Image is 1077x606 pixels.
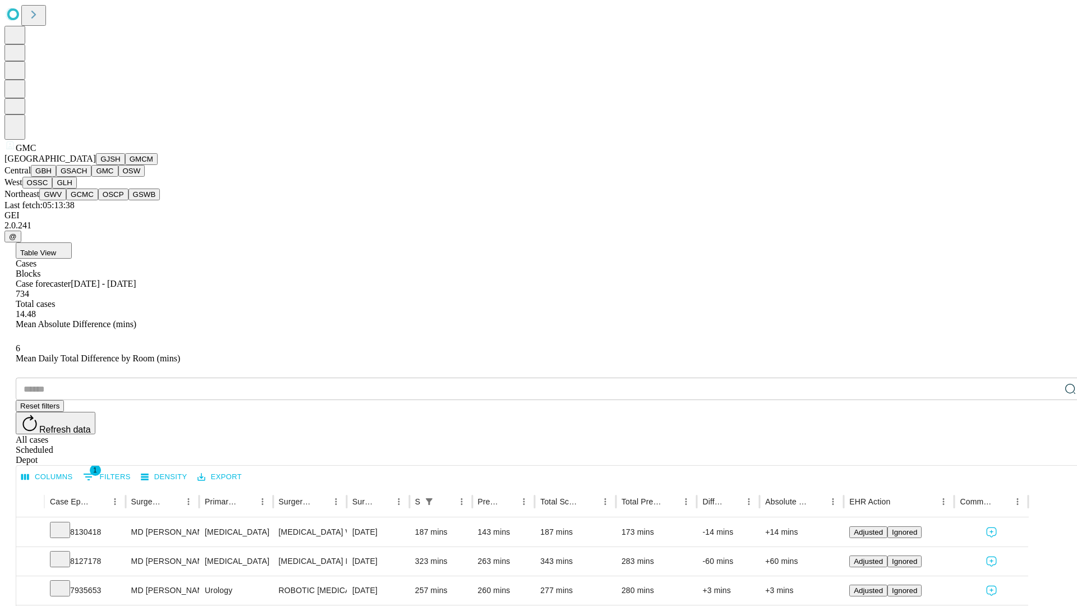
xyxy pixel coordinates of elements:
span: 6 [16,343,20,353]
span: Last fetch: 05:13:38 [4,200,75,210]
button: @ [4,231,21,242]
span: GMC [16,143,36,153]
button: Menu [328,494,344,509]
button: Menu [825,494,841,509]
div: 187 mins [540,518,610,547]
div: ROBOTIC [MEDICAL_DATA] [MEDICAL_DATA] RETROPUBIC RADICAL [279,576,341,605]
div: 7935653 [50,576,120,605]
div: 173 mins [622,518,692,547]
div: Surgery Date [352,497,374,506]
div: [DATE] [352,576,404,605]
div: Surgeon Name [131,497,164,506]
div: +3 mins [765,576,838,605]
div: MD [PERSON_NAME] [PERSON_NAME] Md [131,576,194,605]
div: [DATE] [352,518,404,547]
button: Sort [994,494,1010,509]
span: Adjusted [854,586,883,595]
div: +3 mins [702,576,754,605]
span: 1 [90,465,101,476]
button: OSW [118,165,145,177]
button: Menu [516,494,532,509]
div: 8127178 [50,547,120,576]
button: Menu [597,494,613,509]
button: OSCP [98,189,128,200]
div: Difference [702,497,724,506]
button: Menu [391,494,407,509]
div: Predicted In Room Duration [478,497,500,506]
div: 263 mins [478,547,530,576]
button: Sort [438,494,454,509]
button: Menu [741,494,757,509]
button: Expand [22,581,39,601]
div: -60 mins [702,547,754,576]
button: Sort [500,494,516,509]
span: @ [9,232,17,241]
span: [DATE] - [DATE] [71,279,136,288]
span: Total cases [16,299,55,309]
div: 323 mins [415,547,467,576]
span: Ignored [892,528,917,536]
button: GMCM [125,153,158,165]
span: 14.48 [16,309,36,319]
span: Reset filters [20,402,59,410]
button: Sort [375,494,391,509]
button: Menu [454,494,470,509]
button: Table View [16,242,72,259]
button: Adjusted [849,585,887,596]
div: Scheduled In Room Duration [415,497,420,506]
span: Northeast [4,189,39,199]
div: 260 mins [478,576,530,605]
button: Reset filters [16,400,64,412]
div: MD [PERSON_NAME] [PERSON_NAME] Md [131,518,194,547]
button: Menu [181,494,196,509]
button: Ignored [887,585,922,596]
button: Sort [891,494,907,509]
div: [DATE] [352,547,404,576]
button: Export [195,469,245,486]
button: Expand [22,552,39,572]
div: 277 mins [540,576,610,605]
button: Sort [165,494,181,509]
button: GBH [31,165,56,177]
span: Central [4,166,31,175]
button: Ignored [887,526,922,538]
button: Adjusted [849,526,887,538]
div: 8130418 [50,518,120,547]
div: Case Epic Id [50,497,90,506]
button: Menu [678,494,694,509]
div: Absolute Difference [765,497,808,506]
div: MD [PERSON_NAME] E Md [131,547,194,576]
span: Adjusted [854,557,883,566]
button: OSSC [22,177,53,189]
div: Comments [960,497,992,506]
button: Sort [312,494,328,509]
span: [GEOGRAPHIC_DATA] [4,154,96,163]
button: Menu [936,494,951,509]
span: Ignored [892,586,917,595]
button: GSACH [56,165,91,177]
button: Sort [91,494,107,509]
div: EHR Action [849,497,890,506]
div: 283 mins [622,547,692,576]
span: 734 [16,289,29,299]
span: Adjusted [854,528,883,536]
button: GMC [91,165,118,177]
div: [MEDICAL_DATA] [205,547,267,576]
button: Sort [725,494,741,509]
div: +14 mins [765,518,838,547]
span: Ignored [892,557,917,566]
div: GEI [4,210,1073,221]
button: GJSH [96,153,125,165]
div: 343 mins [540,547,610,576]
button: Menu [107,494,123,509]
div: Primary Service [205,497,237,506]
div: 187 mins [415,518,467,547]
div: Total Scheduled Duration [540,497,581,506]
span: Mean Absolute Difference (mins) [16,319,136,329]
div: [MEDICAL_DATA] WITH CHOLANGIOGRAM [279,518,341,547]
button: Ignored [887,555,922,567]
div: Urology [205,576,267,605]
div: -14 mins [702,518,754,547]
button: Menu [255,494,270,509]
button: Adjusted [849,555,887,567]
